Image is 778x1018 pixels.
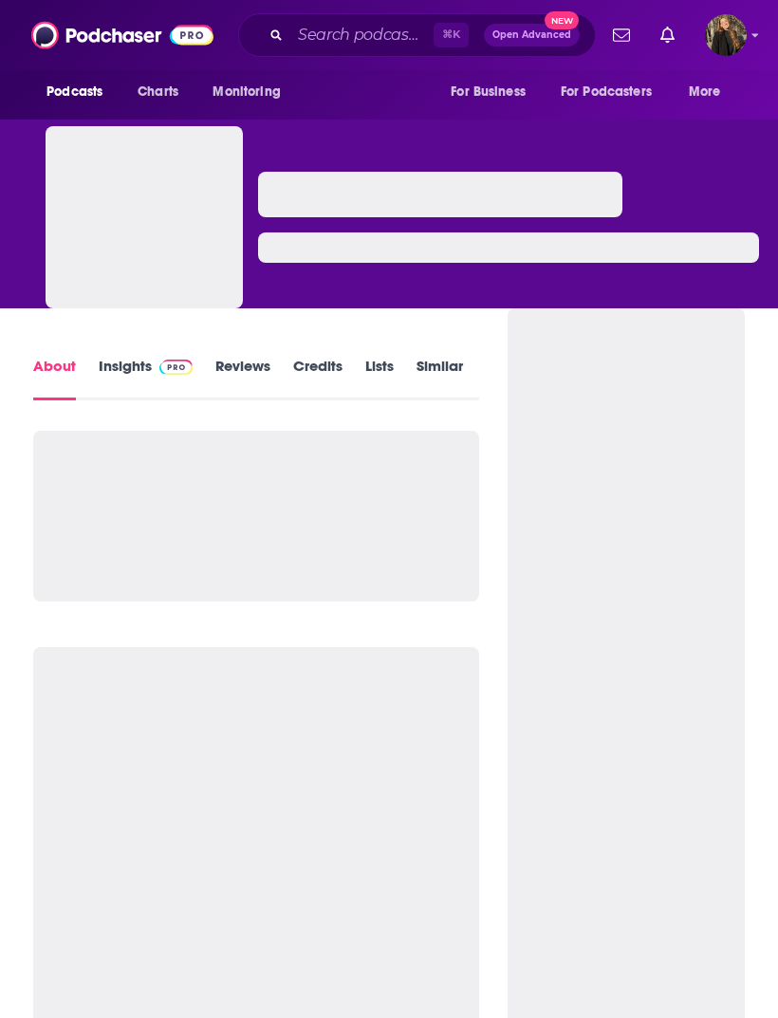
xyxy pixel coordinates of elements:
span: More [689,79,721,105]
a: Similar [417,357,463,400]
span: Charts [138,79,178,105]
button: open menu [548,74,679,110]
div: Search podcasts, credits, & more... [238,13,596,57]
span: Monitoring [213,79,280,105]
a: Show notifications dropdown [605,19,638,51]
a: Credits [293,357,343,400]
span: For Business [451,79,526,105]
a: Reviews [215,357,270,400]
button: Show profile menu [705,14,747,56]
span: Open Advanced [492,30,571,40]
a: Show notifications dropdown [653,19,682,51]
button: open menu [33,74,127,110]
span: Logged in as anamarquis [705,14,747,56]
span: ⌘ K [434,23,469,47]
img: Podchaser - Follow, Share and Rate Podcasts [31,17,213,53]
span: Podcasts [46,79,102,105]
button: open menu [676,74,745,110]
button: open menu [437,74,549,110]
button: open menu [199,74,305,110]
a: InsightsPodchaser Pro [99,357,193,400]
span: New [545,11,579,29]
img: User Profile [705,14,747,56]
img: Podchaser Pro [159,360,193,375]
a: About [33,357,76,400]
a: Lists [365,357,394,400]
button: Open AdvancedNew [484,24,580,46]
a: Charts [125,74,190,110]
input: Search podcasts, credits, & more... [290,20,434,50]
span: For Podcasters [561,79,652,105]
